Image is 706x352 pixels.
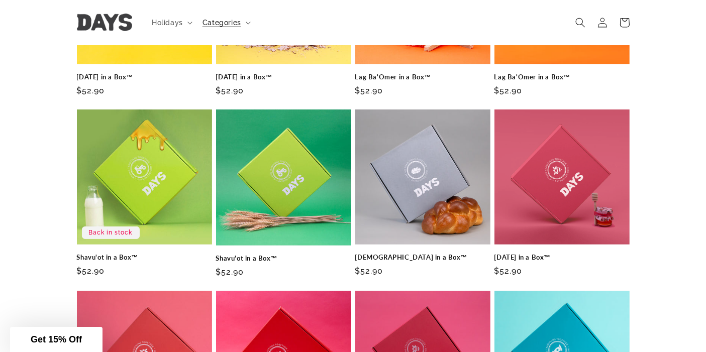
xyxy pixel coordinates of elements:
a: [DEMOGRAPHIC_DATA] in a Box™ [355,253,490,262]
summary: Holidays [146,12,196,33]
a: [DATE] in a Box™ [494,253,630,262]
div: Get 15% Off [10,327,103,352]
img: Days United [77,14,132,32]
span: Get 15% Off [31,334,82,344]
a: [DATE] in a Box™ [216,73,351,81]
a: [DATE] in a Box™ [77,73,212,81]
span: Holidays [152,18,183,27]
a: Shavu'ot in a Box™ [77,253,212,262]
summary: Search [569,12,591,34]
summary: Categories [196,12,255,33]
a: Shavu'ot in a Box™ [216,254,351,263]
span: Categories [203,18,241,27]
a: Lag Ba'Omer in a Box™ [494,73,630,81]
a: Lag Ba'Omer in a Box™ [355,73,490,81]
